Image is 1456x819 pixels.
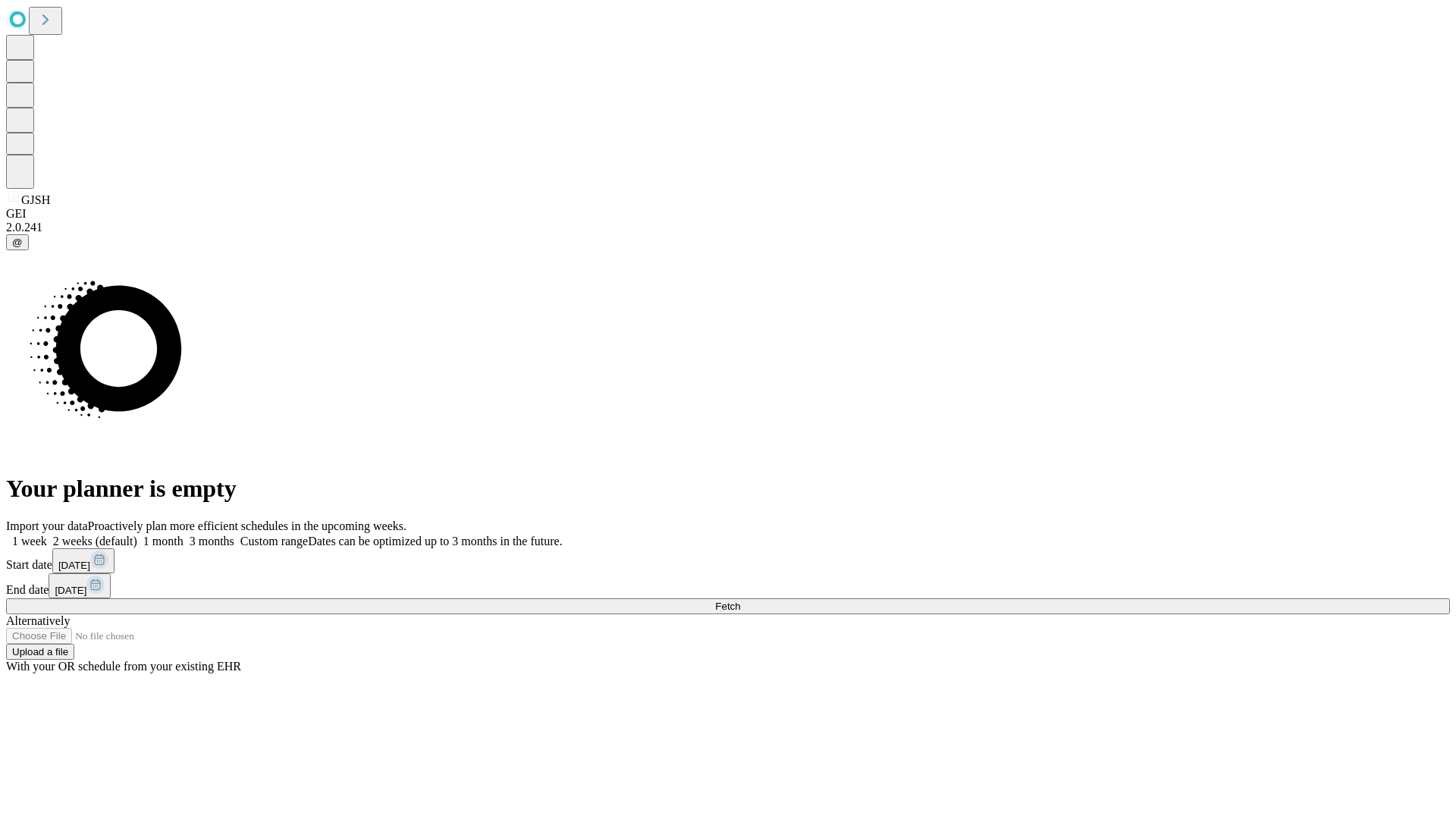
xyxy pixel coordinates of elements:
span: 3 months [190,535,234,548]
span: 1 week [12,535,47,548]
button: Upload a file [6,644,74,660]
span: Fetch [715,601,740,612]
span: GJSH [21,193,50,206]
div: 2.0.241 [6,221,1450,234]
span: Alternatively [6,614,70,627]
button: @ [6,234,29,250]
div: Start date [6,548,1450,573]
h1: Your planner is empty [6,475,1450,503]
button: [DATE] [52,548,115,573]
span: Dates can be optimized up to 3 months in the future. [308,535,562,548]
div: End date [6,573,1450,598]
span: With your OR schedule from your existing EHR [6,660,241,673]
span: 1 month [143,535,184,548]
span: Import your data [6,519,88,532]
span: @ [12,237,23,248]
button: [DATE] [49,573,111,598]
span: 2 weeks (default) [53,535,137,548]
span: [DATE] [55,585,86,596]
span: Proactively plan more efficient schedules in the upcoming weeks. [88,519,406,532]
button: Fetch [6,598,1450,614]
div: GEI [6,207,1450,221]
span: [DATE] [58,560,90,571]
span: Custom range [240,535,308,548]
